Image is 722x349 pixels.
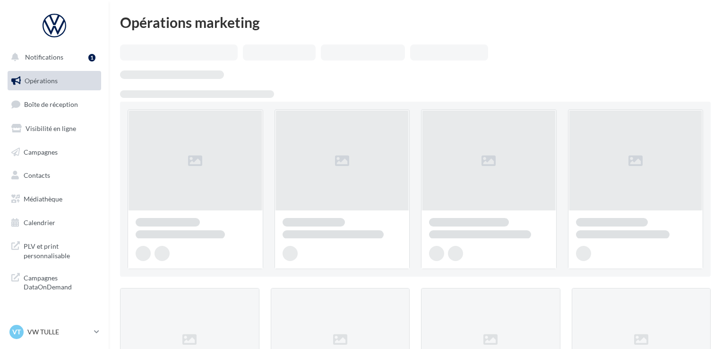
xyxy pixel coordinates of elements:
[6,71,103,91] a: Opérations
[6,47,99,67] button: Notifications 1
[24,218,55,227] span: Calendrier
[6,94,103,114] a: Boîte de réception
[6,189,103,209] a: Médiathèque
[24,240,97,260] span: PLV et print personnalisable
[24,148,58,156] span: Campagnes
[12,327,21,337] span: VT
[6,268,103,296] a: Campagnes DataOnDemand
[8,323,101,341] a: VT VW TULLE
[24,271,97,292] span: Campagnes DataOnDemand
[26,124,76,132] span: Visibilité en ligne
[6,142,103,162] a: Campagnes
[6,213,103,233] a: Calendrier
[27,327,90,337] p: VW TULLE
[24,171,50,179] span: Contacts
[6,166,103,185] a: Contacts
[6,236,103,264] a: PLV et print personnalisable
[24,195,62,203] span: Médiathèque
[25,77,58,85] span: Opérations
[25,53,63,61] span: Notifications
[24,100,78,108] span: Boîte de réception
[88,54,95,61] div: 1
[6,119,103,139] a: Visibilité en ligne
[120,15,711,29] div: Opérations marketing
